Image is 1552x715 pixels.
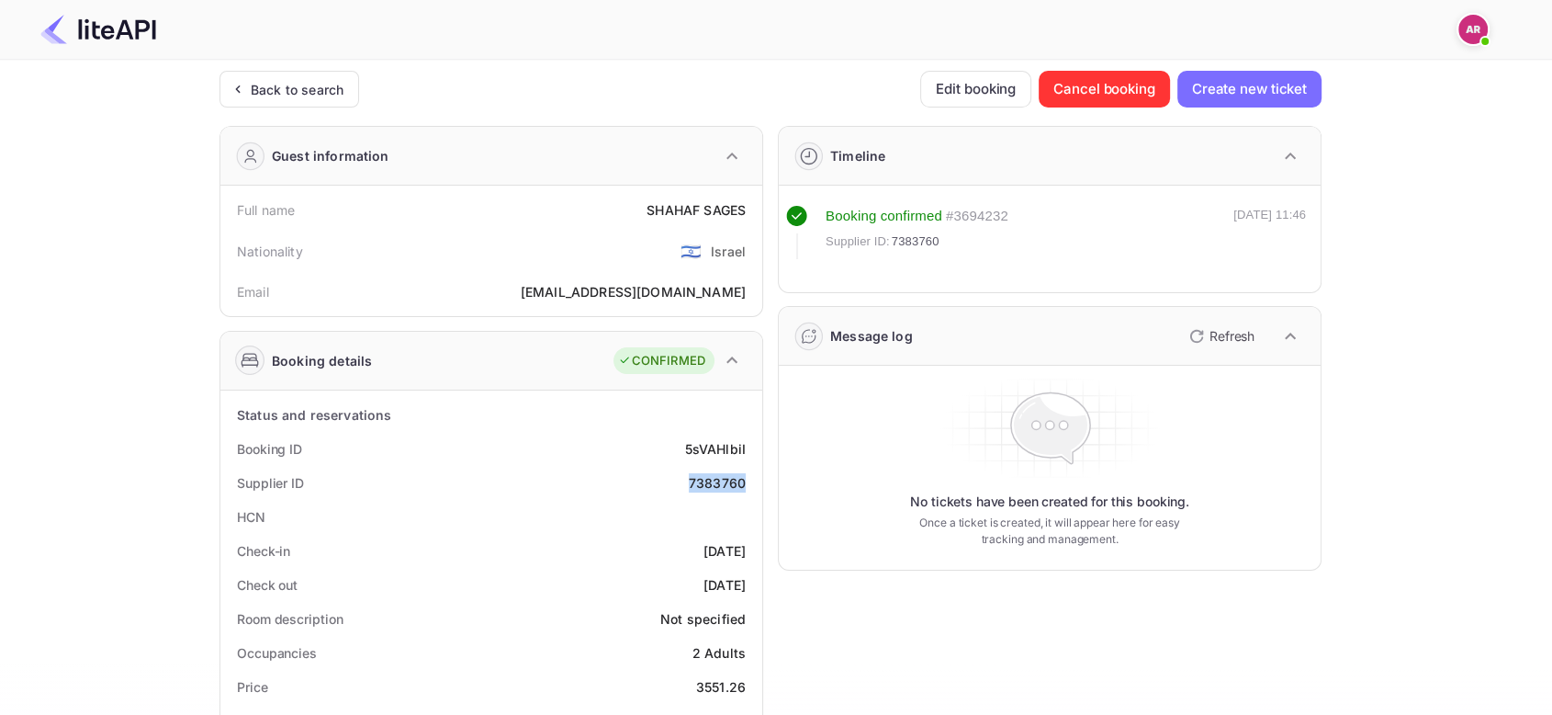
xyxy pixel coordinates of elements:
div: Message log [830,326,913,346]
p: Refresh [1209,326,1254,346]
div: Room description [237,609,343,629]
div: Occupancies [237,643,317,663]
div: [DATE] [703,575,746,595]
div: Booking details [272,351,372,370]
div: Booking ID [237,439,302,459]
div: Guest information [272,146,389,165]
div: Not specified [660,609,746,629]
div: Timeline [830,146,885,165]
div: [DATE] 11:46 [1233,206,1306,259]
div: # 3694232 [946,206,1008,227]
div: SHAHAF SAGES [647,200,746,220]
p: Once a ticket is created, it will appear here for easy tracking and management. [905,515,1195,548]
button: Create new ticket [1177,71,1321,108]
div: Israel [711,242,746,261]
div: Back to search [251,80,343,99]
div: [DATE] [703,541,746,561]
div: Full name [237,200,295,220]
div: Price [237,677,268,697]
img: amram rita [1458,15,1488,44]
button: Cancel booking [1039,71,1170,108]
div: Check-in [237,541,290,561]
div: Nationality [237,242,303,261]
span: Supplier ID: [826,233,890,251]
img: LiteAPI Logo [40,15,156,44]
div: Supplier ID [237,473,304,493]
div: Status and reservations [237,405,391,425]
div: Email [237,282,269,301]
span: 7383760 [892,233,939,251]
div: CONFIRMED [618,352,705,370]
div: HCN [237,507,265,527]
div: 2 Adults [692,643,746,663]
div: 5sVAHlbiI [685,439,746,459]
button: Refresh [1178,322,1262,351]
div: [EMAIL_ADDRESS][DOMAIN_NAME] [521,282,746,301]
div: 7383760 [689,473,746,493]
p: No tickets have been created for this booking. [910,493,1189,511]
div: Check out [237,575,298,595]
button: Edit booking [920,71,1031,108]
div: Booking confirmed [826,206,942,227]
div: 3551.26 [696,677,746,697]
span: United States [680,234,702,267]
